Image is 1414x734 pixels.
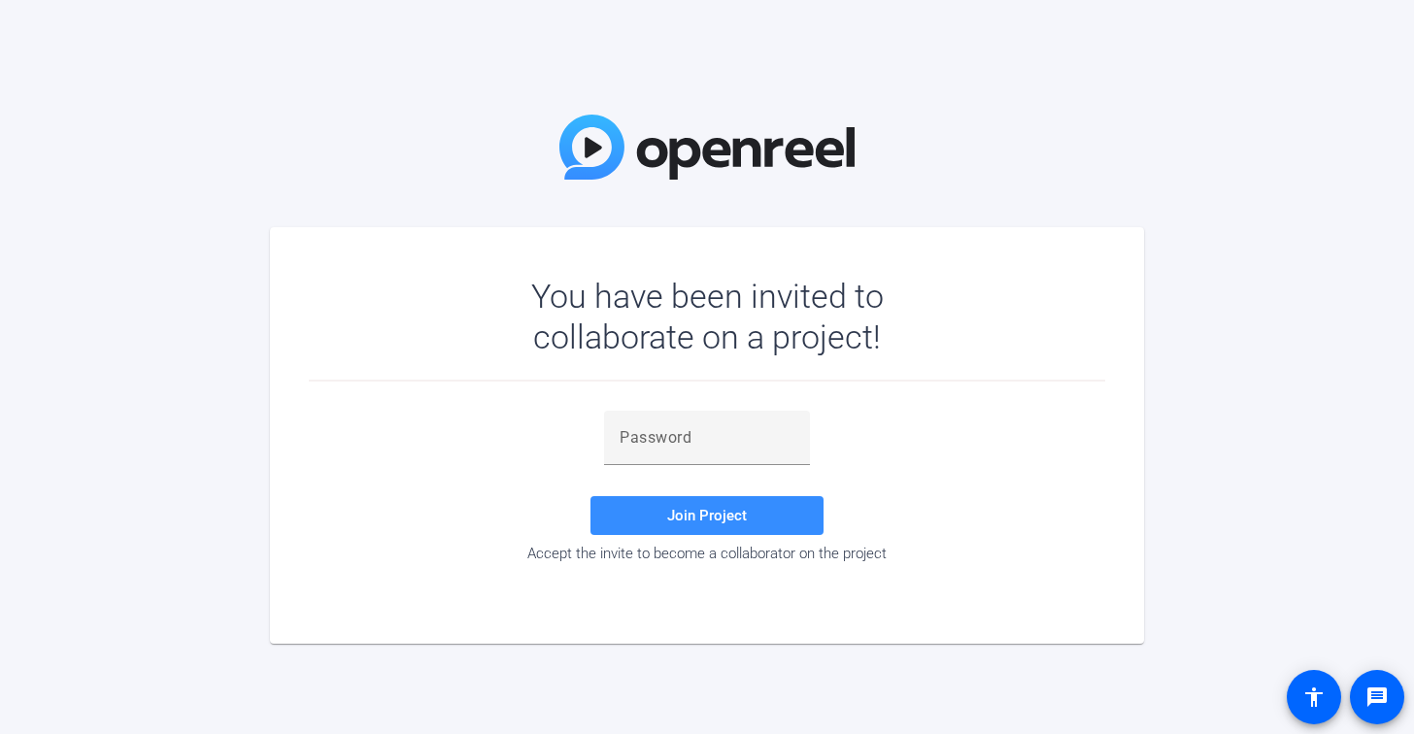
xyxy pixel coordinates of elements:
[309,545,1105,562] div: Accept the invite to become a collaborator on the project
[1302,685,1326,709] mat-icon: accessibility
[590,496,824,535] button: Join Project
[559,115,855,180] img: OpenReel Logo
[475,276,940,357] div: You have been invited to collaborate on a project!
[620,426,794,450] input: Password
[1365,685,1389,709] mat-icon: message
[667,507,747,524] span: Join Project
